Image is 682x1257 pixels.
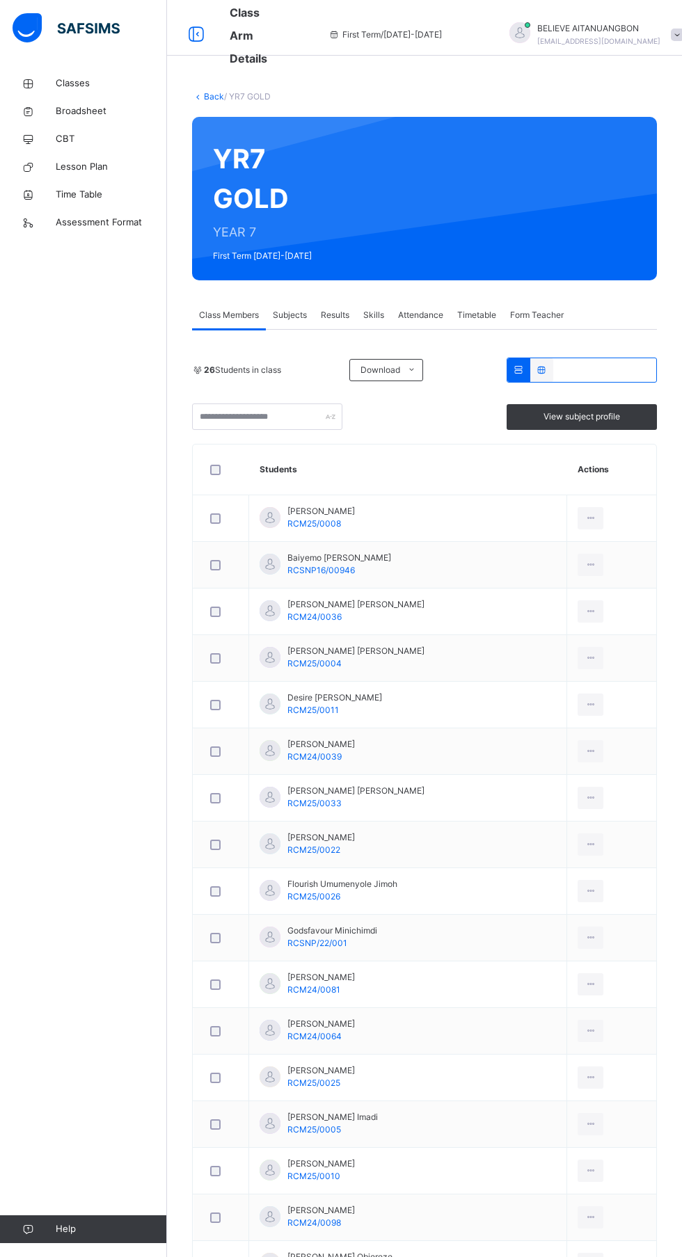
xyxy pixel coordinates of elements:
span: Skills [363,309,384,321]
span: RCM25/0011 [287,705,339,715]
span: Assessment Format [56,216,167,230]
span: RCSNP16/00946 [287,565,355,575]
span: Desire [PERSON_NAME] [287,691,382,704]
th: Actions [567,445,656,495]
span: RCM24/0039 [287,751,342,762]
span: / YR7 GOLD [224,91,271,102]
span: Form Teacher [510,309,564,321]
span: Broadsheet [56,104,167,118]
span: RCM25/0008 [287,518,341,529]
span: Godsfavour Minichimdi [287,924,377,937]
span: Attendance [398,309,443,321]
span: [PERSON_NAME] [287,505,355,518]
span: Lesson Plan [56,160,167,174]
span: RCM24/0036 [287,611,342,622]
span: BELIEVE AITANUANGBON [537,22,660,35]
b: 26 [204,365,215,375]
span: [PERSON_NAME] Imadi [287,1111,378,1123]
a: Back [204,91,224,102]
span: Class Arm Details [230,6,267,65]
span: RCM25/0005 [287,1124,341,1135]
span: Time Table [56,188,167,202]
span: View subject profile [544,410,620,423]
span: Results [321,309,349,321]
span: [EMAIL_ADDRESS][DOMAIN_NAME] [537,37,660,45]
span: Download [360,364,400,376]
span: RCM25/0022 [287,844,340,855]
img: safsims [13,13,120,42]
span: [PERSON_NAME] [287,1018,355,1030]
span: Baiyemo [PERSON_NAME] [287,552,391,564]
span: First Term [DATE]-[DATE] [213,250,335,262]
span: Help [56,1222,166,1236]
span: Students in class [204,364,281,376]
span: [PERSON_NAME] [287,831,355,844]
span: Subjects [273,309,307,321]
span: session/term information [328,29,442,41]
th: Students [249,445,567,495]
span: [PERSON_NAME] [PERSON_NAME] [287,645,425,657]
span: CBT [56,132,167,146]
span: RCM24/0098 [287,1217,341,1228]
span: [PERSON_NAME] [287,738,355,751]
span: RCM24/0081 [287,984,340,995]
span: [PERSON_NAME] [287,1158,355,1170]
span: [PERSON_NAME] [PERSON_NAME] [287,785,425,797]
span: Flourish Umumenyole Jimoh [287,878,397,890]
span: [PERSON_NAME] [PERSON_NAME] [287,598,425,611]
span: RCM25/0010 [287,1171,340,1181]
span: Timetable [457,309,496,321]
span: Classes [56,77,167,90]
span: RCM25/0025 [287,1078,340,1088]
span: RCM24/0064 [287,1031,342,1041]
span: [PERSON_NAME] [287,1064,355,1077]
span: [PERSON_NAME] [287,1204,355,1217]
span: RCM25/0033 [287,798,342,808]
span: [PERSON_NAME] [287,971,355,984]
span: RCM25/0004 [287,658,342,668]
span: RCM25/0026 [287,891,340,902]
span: Class Members [199,309,259,321]
span: RCSNP/22/001 [287,938,347,948]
